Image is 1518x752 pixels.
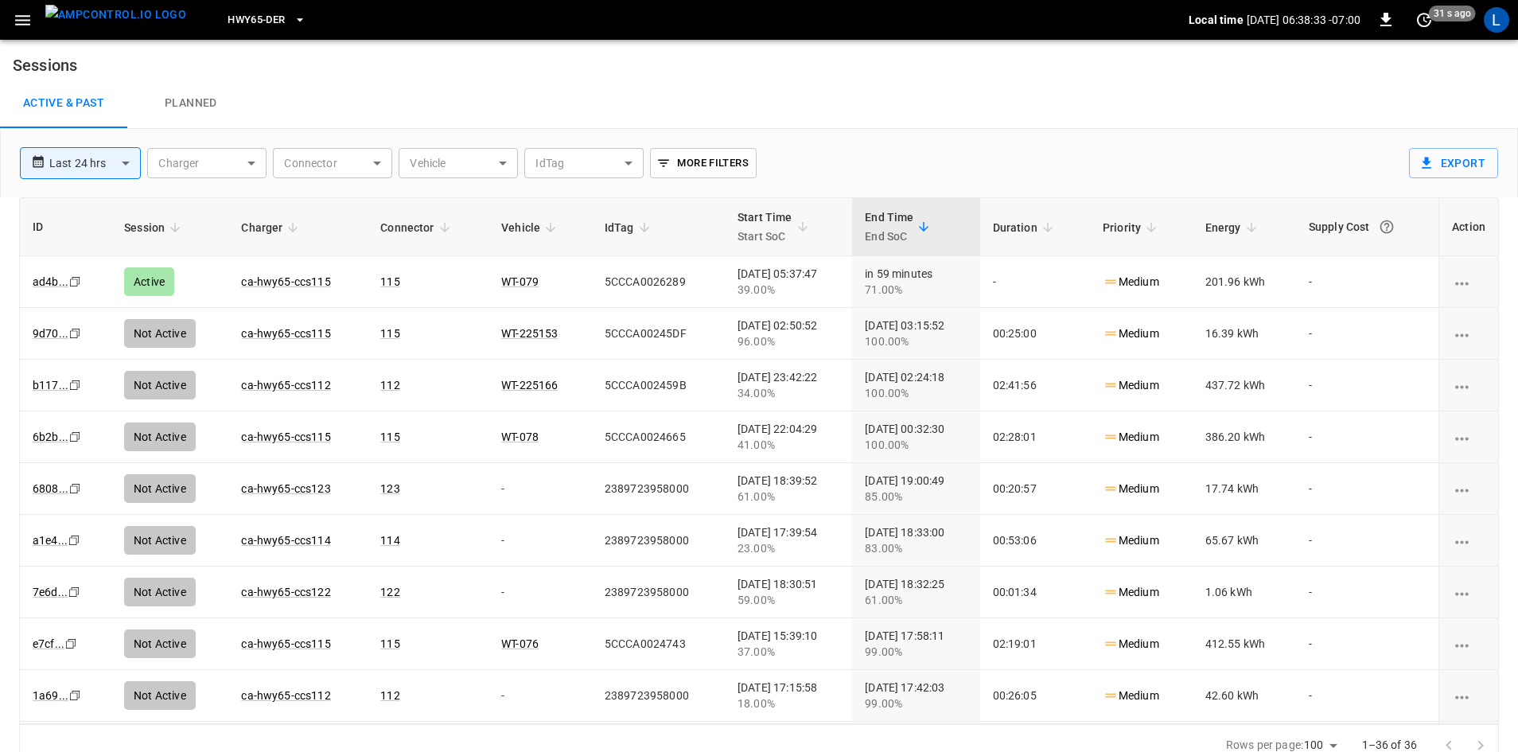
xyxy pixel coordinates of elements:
[865,421,967,453] div: [DATE] 00:32:30
[241,637,330,650] a: ca-hwy65-ccs115
[68,376,84,394] div: copy
[380,534,399,547] a: 114
[865,266,967,298] div: in 59 minutes
[380,218,454,237] span: Connector
[738,628,839,660] div: [DATE] 15:39:10
[1452,688,1485,703] div: charging session options
[33,637,64,650] a: e7cf...
[980,515,1090,567] td: 00:53:06
[33,534,68,547] a: a1e4...
[1296,670,1438,722] td: -
[380,379,399,392] a: 112
[1452,584,1485,600] div: charging session options
[738,421,839,453] div: [DATE] 22:04:29
[68,325,84,342] div: copy
[738,282,839,298] div: 39.00%
[738,524,839,556] div: [DATE] 17:39:54
[1193,256,1296,308] td: 201.96 kWh
[241,586,330,598] a: ca-hwy65-ccs122
[592,567,725,618] td: 2389723958000
[865,227,913,246] p: End SoC
[865,369,967,401] div: [DATE] 02:24:18
[1103,584,1159,601] p: Medium
[33,379,68,392] a: b117...
[1452,481,1485,497] div: charging session options
[33,327,68,340] a: 9d70...
[1309,212,1426,241] div: Supply Cost
[1103,532,1159,549] p: Medium
[738,266,839,298] div: [DATE] 05:37:47
[865,524,967,556] div: [DATE] 18:33:00
[241,482,330,495] a: ca-hwy65-ccs123
[865,437,967,453] div: 100.00%
[488,463,592,515] td: -
[980,567,1090,618] td: 00:01:34
[980,308,1090,360] td: 00:25:00
[33,586,68,598] a: 7e6d...
[488,515,592,567] td: -
[1296,308,1438,360] td: -
[592,515,725,567] td: 2389723958000
[1372,212,1401,241] button: The cost of your charging session based on your supply rates
[124,681,196,710] div: Not Active
[241,327,330,340] a: ca-hwy65-ccs115
[1103,377,1159,394] p: Medium
[19,197,1499,724] div: sessions table
[1296,256,1438,308] td: -
[865,333,967,349] div: 100.00%
[124,371,196,399] div: Not Active
[738,208,813,246] span: Start TimeStart SoC
[1103,481,1159,497] p: Medium
[738,227,792,246] p: Start SoC
[380,482,399,495] a: 123
[124,218,185,237] span: Session
[1193,360,1296,411] td: 437.72 kWh
[980,463,1090,515] td: 00:20:57
[1438,198,1498,256] th: Action
[865,489,967,505] div: 85.00%
[124,474,196,503] div: Not Active
[1409,148,1498,178] button: Export
[592,670,725,722] td: 2389723958000
[1429,6,1476,21] span: 31 s ago
[33,482,68,495] a: 6808...
[605,218,655,237] span: IdTag
[980,256,1090,308] td: -
[241,275,330,288] a: ca-hwy65-ccs115
[501,275,539,288] a: WT-079
[124,578,196,606] div: Not Active
[1296,411,1438,463] td: -
[45,5,186,25] img: ampcontrol.io logo
[380,637,399,650] a: 115
[738,369,839,401] div: [DATE] 23:42:22
[1296,567,1438,618] td: -
[1103,429,1159,446] p: Medium
[1296,618,1438,670] td: -
[738,696,839,711] div: 18.00%
[241,534,330,547] a: ca-hwy65-ccs114
[1247,12,1360,28] p: [DATE] 06:38:33 -07:00
[592,463,725,515] td: 2389723958000
[865,576,967,608] div: [DATE] 18:32:25
[1193,515,1296,567] td: 65.67 kWh
[592,256,725,308] td: 5CCCA0026289
[1296,360,1438,411] td: -
[33,431,68,443] a: 6b2b...
[980,618,1090,670] td: 02:19:01
[738,385,839,401] div: 34.00%
[1452,325,1485,341] div: charging session options
[738,318,839,349] div: [DATE] 02:50:52
[488,670,592,722] td: -
[127,78,255,129] a: Planned
[865,282,967,298] div: 71.00%
[501,327,558,340] a: WT-225153
[980,360,1090,411] td: 02:41:56
[68,687,84,704] div: copy
[1103,325,1159,342] p: Medium
[865,385,967,401] div: 100.00%
[1205,218,1262,237] span: Energy
[738,473,839,505] div: [DATE] 18:39:52
[1193,411,1296,463] td: 386.20 kWh
[1452,532,1485,548] div: charging session options
[738,208,792,246] div: Start Time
